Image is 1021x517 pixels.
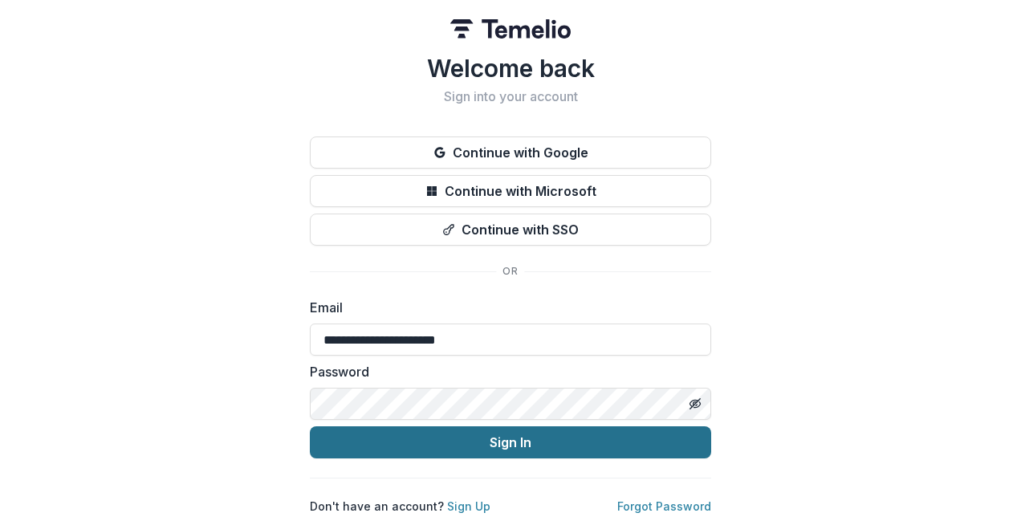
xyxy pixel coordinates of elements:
[450,19,571,39] img: Temelio
[310,54,711,83] h1: Welcome back
[310,362,702,381] label: Password
[617,499,711,513] a: Forgot Password
[447,499,490,513] a: Sign Up
[310,426,711,458] button: Sign In
[682,391,708,417] button: Toggle password visibility
[310,498,490,515] p: Don't have an account?
[310,136,711,169] button: Continue with Google
[310,298,702,317] label: Email
[310,214,711,246] button: Continue with SSO
[310,175,711,207] button: Continue with Microsoft
[310,89,711,104] h2: Sign into your account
